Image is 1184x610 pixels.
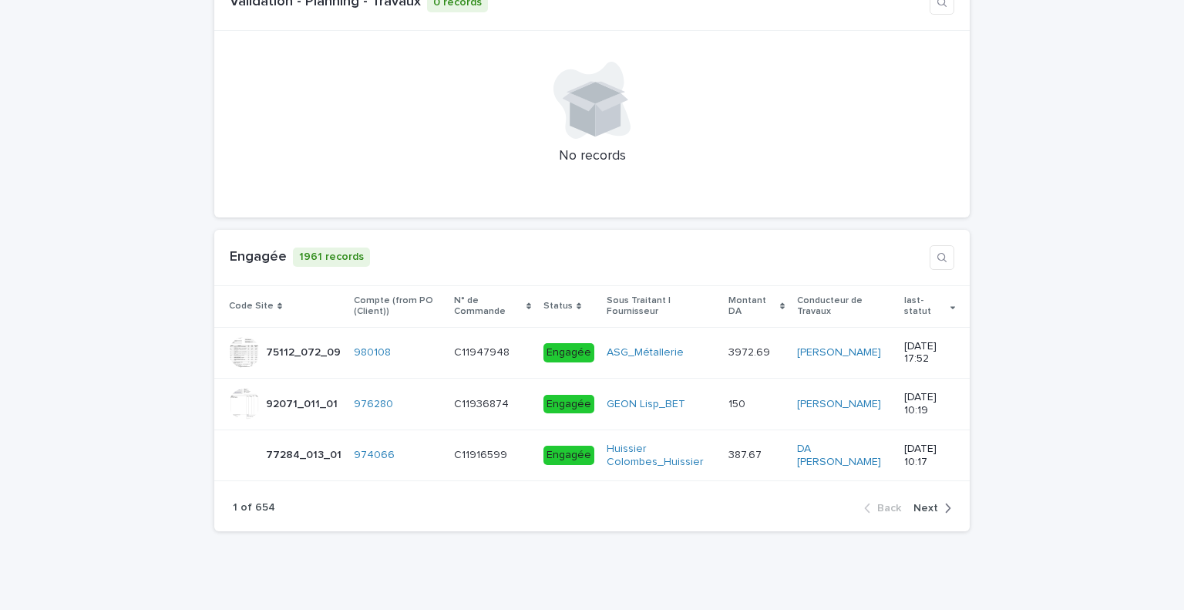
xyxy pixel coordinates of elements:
p: last-statut [904,292,947,321]
button: Back [864,501,907,515]
a: [PERSON_NAME] [797,398,881,411]
a: 976280 [354,398,393,411]
p: Status [543,298,573,315]
div: Engagée [543,446,594,465]
p: [DATE] 10:19 [904,391,955,417]
p: 75112_072_09 [266,343,344,359]
p: C11947948 [454,343,513,359]
p: [DATE] 17:52 [904,340,955,366]
p: 1 of 654 [233,501,275,514]
p: C11916599 [454,446,510,462]
a: 980108 [354,346,391,359]
button: Next [907,501,951,515]
tr: 77284_013_0177284_013_01 974066 C11916599C11916599 EngagéeHuissier Colombes_Huissier 387.67387.67... [214,430,970,481]
p: 1961 records [293,248,370,267]
p: Code Site [229,298,274,315]
a: GEON Lisp_BET [607,398,685,411]
p: 387.67 [728,446,765,462]
span: Back [877,503,901,514]
a: [PERSON_NAME] [797,346,881,359]
a: DA [PERSON_NAME] [797,443,892,469]
p: 92071_011_01 [266,395,341,411]
a: 974066 [354,449,395,462]
p: No records [214,148,970,165]
p: Conducteur de Travaux [797,292,892,321]
a: ASG_Métallerie [607,346,684,359]
tr: 92071_011_0192071_011_01 976280 C11936874C11936874 EngagéeGEON Lisp_BET 150150 [PERSON_NAME] [DAT... [214,379,970,430]
p: Sous Traitant | Fournisseur [607,292,716,321]
p: 150 [728,395,748,411]
p: Compte (from PO (Client)) [354,292,442,321]
p: Montant DA [728,292,775,321]
p: C11936874 [454,395,512,411]
div: Engagée [543,395,594,414]
p: N° de Commande [454,292,523,321]
p: [DATE] 10:17 [904,443,955,469]
h1: Engagée [230,249,287,266]
tr: 75112_072_0975112_072_09 980108 C11947948C11947948 EngagéeASG_Métallerie 3972.693972.69 [PERSON_N... [214,327,970,379]
p: 3972.69 [728,343,773,359]
span: Next [913,503,938,514]
div: Engagée [543,343,594,362]
a: Huissier Colombes_Huissier [607,443,704,469]
p: 77284_013_01 [266,446,345,462]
